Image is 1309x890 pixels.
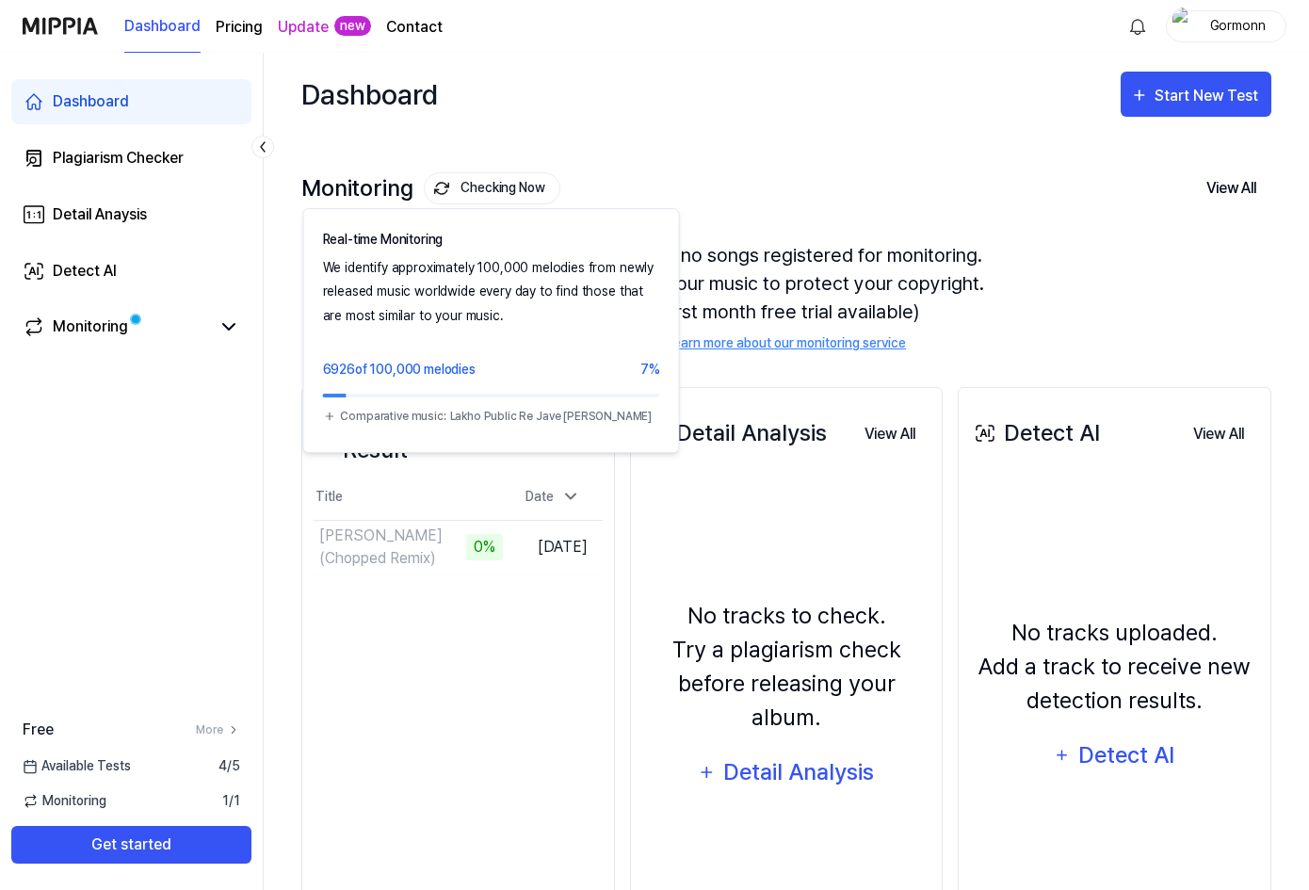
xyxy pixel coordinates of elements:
[11,192,251,237] a: Detail Anaysis
[970,416,1100,450] div: Detect AI
[23,791,106,811] span: Monitoring
[301,172,560,204] div: Monitoring
[11,249,251,294] a: Detect AI
[1076,737,1177,773] div: Detect AI
[23,316,210,338] a: Monitoring
[314,475,503,520] th: Title
[218,756,240,776] span: 4 / 5
[686,750,887,795] button: Detail Analysis
[124,1,201,53] a: Dashboard
[849,415,930,453] button: View All
[1042,733,1188,778] button: Detect AI
[301,218,1271,376] div: There are no songs registered for monitoring. Register your music to protect your copyright. (Fir...
[386,16,443,39] a: Contact
[1155,84,1262,108] div: Start New Test
[23,756,131,776] span: Available Tests
[11,136,251,181] a: Plagiarism Checker
[319,525,461,570] div: [PERSON_NAME] (Chopped Remix)
[216,16,263,39] a: Pricing
[640,358,660,382] div: 7%
[323,358,476,382] div: 6926 of 100,000 melodies
[340,405,445,429] div: Comparative music:
[222,791,240,811] span: 1 / 1
[667,333,906,353] a: Learn more about our monitoring service
[334,16,371,36] div: new
[642,599,931,735] div: No tracks to check. Try a plagiarism check before releasing your album.
[1172,8,1195,45] img: profile
[196,721,240,738] a: More
[1166,10,1286,42] button: profileGormonn
[278,16,329,39] a: Update
[450,405,660,429] div: Lakho Public Re Jave [PERSON_NAME]
[11,79,251,124] a: Dashboard
[970,616,1259,718] div: No tracks uploaded. Add a track to receive new detection results.
[424,172,560,204] button: Checking Now
[1121,72,1271,117] button: Start New Test
[849,414,930,453] a: View All
[1201,15,1274,36] div: Gormonn
[434,181,449,196] img: monitoring Icon
[1191,169,1271,208] button: View All
[323,256,660,329] div: We identify approximately 100,000 melodies from newly released music worldwide every day to find ...
[1178,415,1259,453] button: View All
[53,260,117,283] div: Detect AI
[53,90,129,113] div: Dashboard
[518,481,588,512] div: Date
[53,203,147,226] div: Detail Anaysis
[23,719,54,741] span: Free
[53,316,128,338] div: Monitoring
[503,520,603,574] td: [DATE]
[53,147,184,170] div: Plagiarism Checker
[323,228,660,252] div: Real-time Monitoring
[301,72,438,117] div: Dashboard
[466,534,503,560] div: 0%
[1126,15,1149,38] img: 알림
[1178,414,1259,453] a: View All
[722,754,876,790] div: Detail Analysis
[642,416,827,450] div: Detail Analysis
[11,826,251,864] button: Get started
